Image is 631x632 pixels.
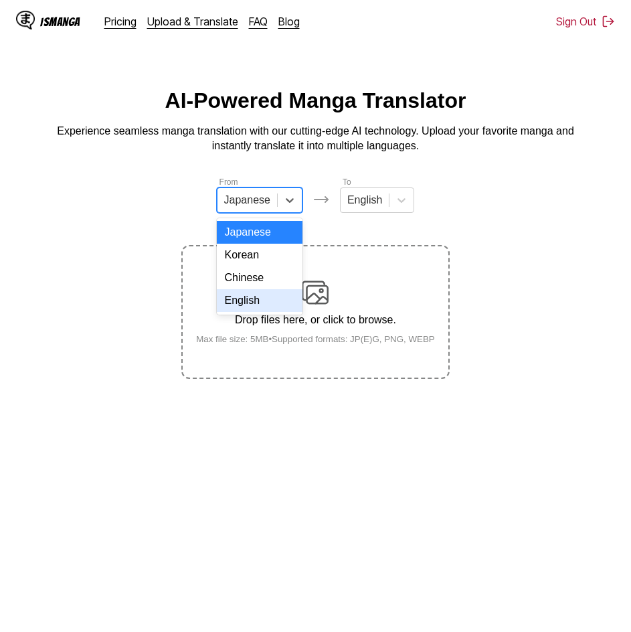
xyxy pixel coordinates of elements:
[278,15,300,28] a: Blog
[48,124,583,154] p: Experience seamless manga translation with our cutting-edge AI technology. Upload your favorite m...
[249,15,268,28] a: FAQ
[16,11,104,32] a: IsManga LogoIsManga
[219,177,238,187] label: From
[165,88,466,113] h1: AI-Powered Manga Translator
[40,15,80,28] div: IsManga
[16,11,35,29] img: IsManga Logo
[602,15,615,28] img: Sign out
[313,191,329,208] img: Languages icon
[217,244,302,266] div: Korean
[217,289,302,312] div: English
[104,15,137,28] a: Pricing
[217,221,302,244] div: Japanese
[185,314,446,326] p: Drop files here, or click to browse.
[185,334,446,344] small: Max file size: 5MB • Supported formats: JP(E)G, PNG, WEBP
[217,266,302,289] div: Chinese
[556,15,615,28] button: Sign Out
[343,177,351,187] label: To
[147,15,238,28] a: Upload & Translate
